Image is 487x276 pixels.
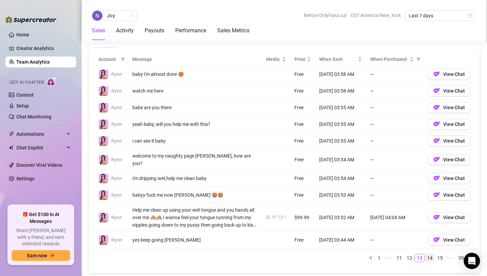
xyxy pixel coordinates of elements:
a: OFView Chat [428,106,470,112]
a: 13 [415,254,424,262]
span: Rynn [111,157,122,162]
span: Media [266,55,281,63]
div: i'm dripping wet,help me clean baby [132,175,258,182]
td: Free [290,66,315,83]
span: picture [266,215,270,219]
span: When Purchased [370,55,408,63]
button: OFView Chat [428,212,470,223]
span: Before OnlyFans cut [304,10,347,20]
a: 12 [405,254,414,262]
button: OFView Chat [428,234,470,245]
a: Home [16,32,29,37]
td: $99.99 [290,204,315,232]
span: Chat Copilot [16,142,65,153]
a: 39 [456,254,466,262]
div: i can see it baby [132,137,258,145]
span: ••• [445,254,456,262]
button: OFView Chat [428,190,470,200]
span: Rynn [111,176,122,181]
li: 11 [394,254,404,262]
span: View Chat [443,237,465,243]
span: View Chat [443,105,465,110]
a: OFView Chat [428,216,470,222]
button: OFView Chat [428,173,470,184]
img: OF [434,137,440,144]
span: View Chat [443,71,465,77]
span: filter [415,54,422,64]
span: filter [121,57,125,61]
th: Message [128,53,262,66]
img: OF [434,87,440,94]
img: Rynn [99,119,108,129]
td: — [366,170,424,187]
img: Rynn [99,86,108,96]
td: [DATE] 03:58 AM [315,83,366,99]
img: OF [434,214,440,221]
button: OFView Chat [428,69,470,80]
div: yes keep going [PERSON_NAME] [132,236,258,244]
span: arrow-right [50,253,54,258]
img: Joy [92,11,102,21]
th: Media [262,53,290,66]
a: 14 [425,254,435,262]
img: OF [434,191,440,198]
button: OFView Chat [428,119,470,130]
a: OFView Chat [428,158,470,164]
li: Previous Page [367,254,375,262]
td: — [366,149,424,170]
img: Rynn [99,213,108,222]
img: OF [434,156,440,163]
span: Price [294,55,306,63]
span: View Chat [443,215,465,220]
span: View Chat [443,138,465,144]
img: Rynn [99,155,108,164]
img: OF [434,104,440,111]
a: 11 [394,254,404,262]
span: View Chat [443,176,465,181]
img: OF [434,120,440,127]
div: Sales Metrics [217,27,249,35]
div: Help me clean up using your wet tongue and you hands all over me.🙈🙈 I wanna feel your tongue runn... [132,206,258,229]
img: Rynn [99,235,108,245]
a: OFView Chat [428,123,470,128]
td: Free [290,170,315,187]
button: OFView Chat [428,135,470,146]
img: Rynn [99,103,108,112]
span: filter [119,54,126,64]
li: 1 [375,254,383,262]
th: When Sent [315,53,366,66]
span: calendar [469,14,473,18]
th: When Purchased [366,53,424,66]
li: 15 [435,254,445,262]
button: OFView Chat [428,154,470,165]
td: Free [290,149,315,170]
div: 14 [271,214,276,221]
span: ••• [383,254,394,262]
td: [DATE] 04:04 AM [366,204,424,232]
a: Team Analytics [16,59,50,65]
span: View Chat [443,88,465,94]
td: — [366,66,424,83]
td: [DATE] 03:44 AM [315,232,366,248]
span: Last 7 days [409,11,472,21]
a: OFView Chat [428,90,470,95]
div: babe are you there [132,104,258,111]
div: welcome to my naughty page [PERSON_NAME], how are you? [132,152,258,167]
td: — [366,83,424,99]
a: OFView Chat [428,239,470,244]
td: [DATE] 03:55 AM [315,99,366,116]
li: Previous 5 Pages [383,254,394,262]
img: logo-BBDzfeDw.svg [5,16,56,23]
div: Activity [116,27,134,35]
td: — [366,232,424,248]
td: — [366,187,424,204]
span: Rynn [111,105,122,110]
div: Performance [175,27,206,35]
img: OF [434,70,440,77]
span: Rynn [111,237,122,243]
a: 1 [375,254,383,262]
span: Izzy AI Chatter [10,79,44,86]
img: Rynn [99,69,108,79]
th: Price [290,53,315,66]
a: 15 [435,254,445,262]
